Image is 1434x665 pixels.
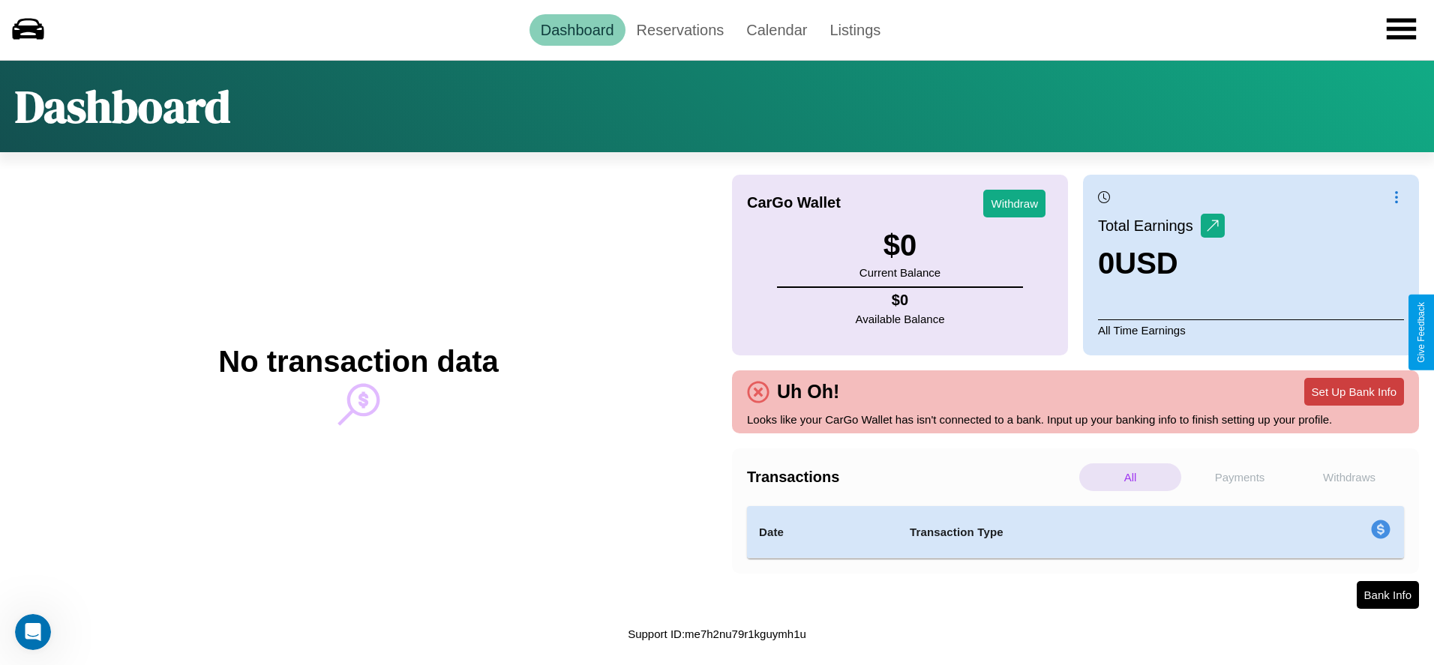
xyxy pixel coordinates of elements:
[983,190,1045,217] button: Withdraw
[747,469,1075,486] h4: Transactions
[15,76,230,137] h1: Dashboard
[1189,463,1291,491] p: Payments
[1098,247,1225,280] h3: 0 USD
[759,523,886,541] h4: Date
[910,523,1249,541] h4: Transaction Type
[1304,378,1404,406] button: Set Up Bank Info
[747,506,1404,559] table: simple table
[625,14,736,46] a: Reservations
[1298,463,1400,491] p: Withdraws
[628,624,806,644] p: Support ID: me7h2nu79r1kguymh1u
[856,309,945,329] p: Available Balance
[1079,463,1181,491] p: All
[15,614,51,650] iframe: Intercom live chat
[747,409,1404,430] p: Looks like your CarGo Wallet has isn't connected to a bank. Input up your banking info to finish ...
[769,381,847,403] h4: Uh Oh!
[529,14,625,46] a: Dashboard
[859,262,940,283] p: Current Balance
[859,229,940,262] h3: $ 0
[856,292,945,309] h4: $ 0
[218,345,498,379] h2: No transaction data
[1416,302,1426,363] div: Give Feedback
[1357,581,1419,609] button: Bank Info
[735,14,818,46] a: Calendar
[747,194,841,211] h4: CarGo Wallet
[1098,319,1404,340] p: All Time Earnings
[818,14,892,46] a: Listings
[1098,212,1201,239] p: Total Earnings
